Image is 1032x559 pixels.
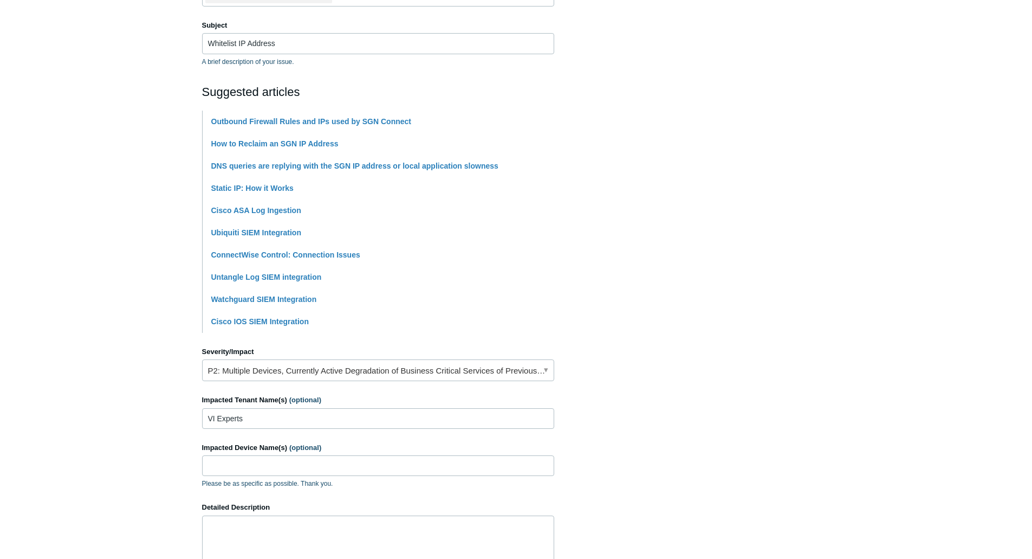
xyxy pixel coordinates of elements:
[202,359,554,381] a: P2: Multiple Devices, Currently Active Degradation of Business Critical Services of Previously Wo...
[211,250,360,259] a: ConnectWise Control: Connection Issues
[202,479,554,489] p: Please be as specific as possible. Thank you.
[202,83,554,101] h2: Suggested articles
[202,442,554,453] label: Impacted Device Name(s)
[289,396,321,404] span: (optional)
[211,317,309,326] a: Cisco IOS SIEM Integration
[202,20,554,31] label: Subject
[289,444,321,452] span: (optional)
[211,295,317,304] a: Watchguard SIEM Integration
[211,117,412,126] a: Outbound Firewall Rules and IPs used by SGN Connect
[211,184,294,192] a: Static IP: How it Works
[211,228,301,237] a: Ubiquiti SIEM Integration
[211,206,301,215] a: Cisco ASA Log Ingestion
[202,502,554,513] label: Detailed Description
[202,57,554,67] p: A brief description of your issue.
[202,395,554,406] label: Impacted Tenant Name(s)
[202,346,554,357] label: Severity/Impact
[211,273,322,281] a: Untangle Log SIEM integration
[211,162,498,170] a: DNS queries are replying with the SGN IP address or local application slowness
[211,139,339,148] a: How to Reclaim an SGN IP Address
